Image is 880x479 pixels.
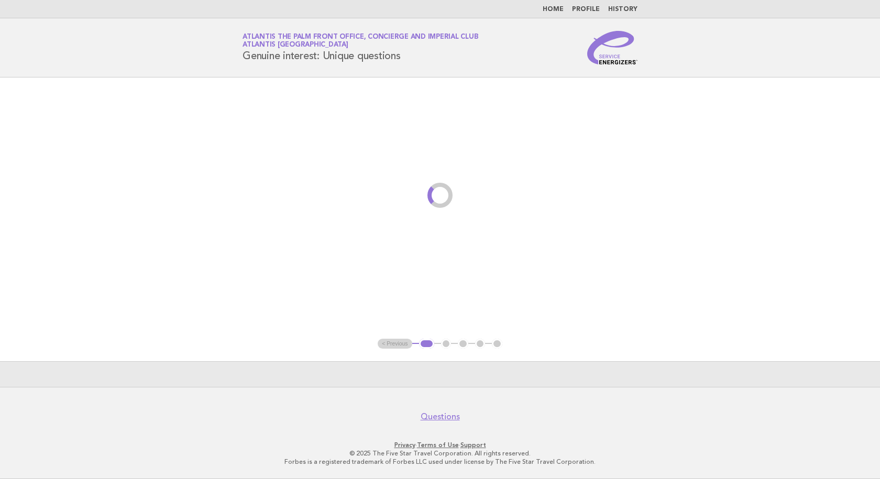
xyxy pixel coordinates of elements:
[243,34,478,61] h1: Genuine interest: Unique questions
[421,411,460,422] a: Questions
[119,449,761,458] p: © 2025 The Five Star Travel Corporation. All rights reserved.
[608,6,637,13] a: History
[243,34,478,48] a: Atlantis The Palm Front Office, Concierge and Imperial ClubAtlantis [GEOGRAPHIC_DATA]
[119,458,761,466] p: Forbes is a registered trademark of Forbes LLC used under license by The Five Star Travel Corpora...
[417,441,459,449] a: Terms of Use
[543,6,564,13] a: Home
[587,31,637,64] img: Service Energizers
[460,441,486,449] a: Support
[243,42,348,49] span: Atlantis [GEOGRAPHIC_DATA]
[394,441,415,449] a: Privacy
[119,441,761,449] p: · ·
[572,6,600,13] a: Profile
